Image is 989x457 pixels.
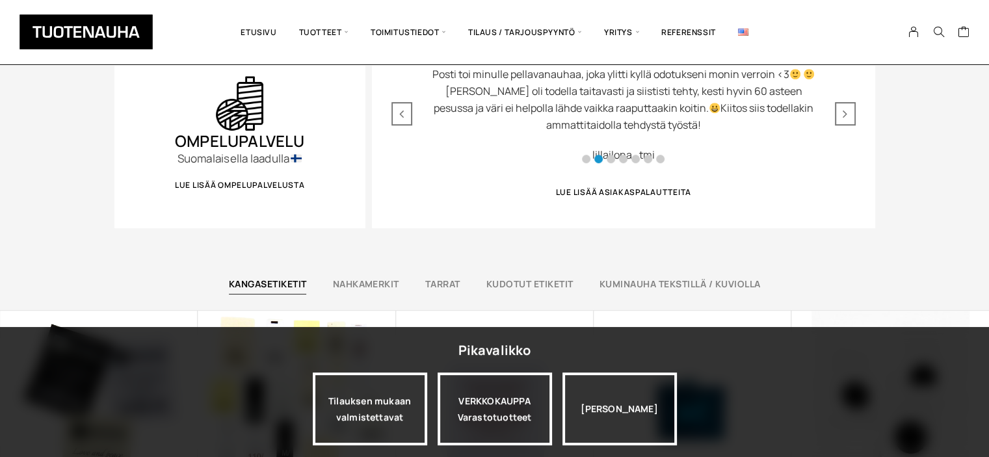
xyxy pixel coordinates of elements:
[20,14,153,49] img: Tuotenauha Oy
[438,372,552,445] a: VERKKOKAUPPAVarastotuotteet
[600,278,761,290] a: Kuminauha tekstillä / kuviolla
[332,278,399,290] a: Nahkamerkit
[592,148,655,162] a: lillailona_tmi
[486,278,574,290] a: Kudotut etiketit
[619,155,627,163] span: Go to slide 4
[229,278,307,290] a: Kangasetiketit
[631,155,640,163] span: Go to slide 5
[424,66,823,176] div: 2 / 7
[209,73,270,134] img: Etusivu 2
[288,10,360,55] span: Tuotteet
[957,25,969,41] a: Cart
[901,26,927,38] a: My Account
[738,29,748,36] img: English
[114,133,365,149] h2: OMPELUPALVELU
[458,339,531,362] div: Pikavalikko
[291,153,302,164] img: 🇫🇮
[644,155,652,163] span: Go to slide 6
[360,10,457,55] span: Toimitustiedot
[457,10,593,55] span: Tilaus / Tarjouspyyntö
[926,26,951,38] button: Search
[594,155,603,163] span: Go to slide 2
[582,155,590,163] span: Go to slide 1
[562,372,677,445] div: [PERSON_NAME]
[114,149,365,168] p: Suomalaisella laadulla
[650,10,727,55] a: Referenssit
[523,176,724,209] a: Lue lisää asiakaspalautteita
[230,10,287,55] a: Etusivu
[607,155,615,163] span: Go to slide 3
[556,189,691,196] span: Lue lisää asiakaspalautteita
[142,169,338,202] a: Lue lisää ompelupalvelusta
[593,10,650,55] span: Yritys
[424,66,823,133] p: Posti toi minulle pellavanauhaa, joka ylitti kyllä odotukseni monin verroin <3 [PERSON_NAME] oli ...
[656,155,665,163] span: Go to slide 7
[790,69,800,79] img: 🙂
[313,372,427,445] a: Tilauksen mukaan valmistettavat
[438,372,552,445] div: VERKKOKAUPPA Varastotuotteet
[804,69,814,79] img: 🙂
[175,181,305,189] span: Lue lisää ompelupalvelusta
[425,278,460,290] a: Tarrat
[709,103,720,113] img: 😀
